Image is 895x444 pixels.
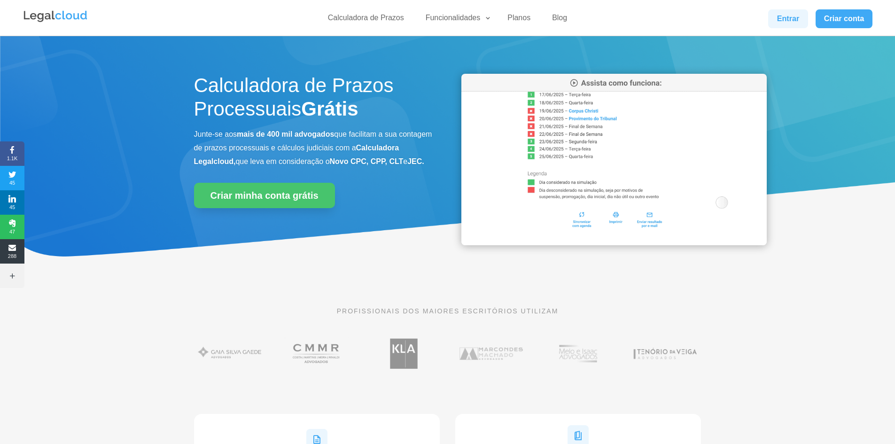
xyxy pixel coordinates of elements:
[502,13,536,27] a: Planos
[194,144,399,165] b: Calculadora Legalcloud,
[194,306,701,316] p: PROFISSIONAIS DOS MAIORES ESCRITÓRIOS UTILIZAM
[237,130,334,138] b: mais de 400 mil advogados
[330,157,404,165] b: Novo CPC, CPP, CLT
[281,334,353,374] img: Costa Martins Meira Rinaldi Advogados
[194,183,335,208] a: Criar minha conta grátis
[629,334,701,374] img: Tenório da Veiga Advogados
[194,334,266,374] img: Gaia Silva Gaede Advogados Associados
[194,74,434,126] h1: Calculadora de Prazos Processuais
[420,13,492,27] a: Funcionalidades
[23,9,88,23] img: Legalcloud Logo
[368,334,440,374] img: Koury Lopes Advogados
[816,9,873,28] a: Criar conta
[542,334,614,374] img: Profissionais do escritório Melo e Isaac Advogados utilizam a Legalcloud
[301,98,358,120] strong: Grátis
[768,9,808,28] a: Entrar
[461,74,767,245] img: Calculadora de Prazos Processuais da Legalcloud
[194,128,434,168] p: Junte-se aos que facilitam a sua contagem de prazos processuais e cálculos judiciais com a que le...
[546,13,573,27] a: Blog
[322,13,410,27] a: Calculadora de Prazos
[461,239,767,247] a: Calculadora de Prazos Processuais da Legalcloud
[407,157,424,165] b: JEC.
[455,334,527,374] img: Marcondes Machado Advogados utilizam a Legalcloud
[23,17,88,25] a: Logo da Legalcloud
